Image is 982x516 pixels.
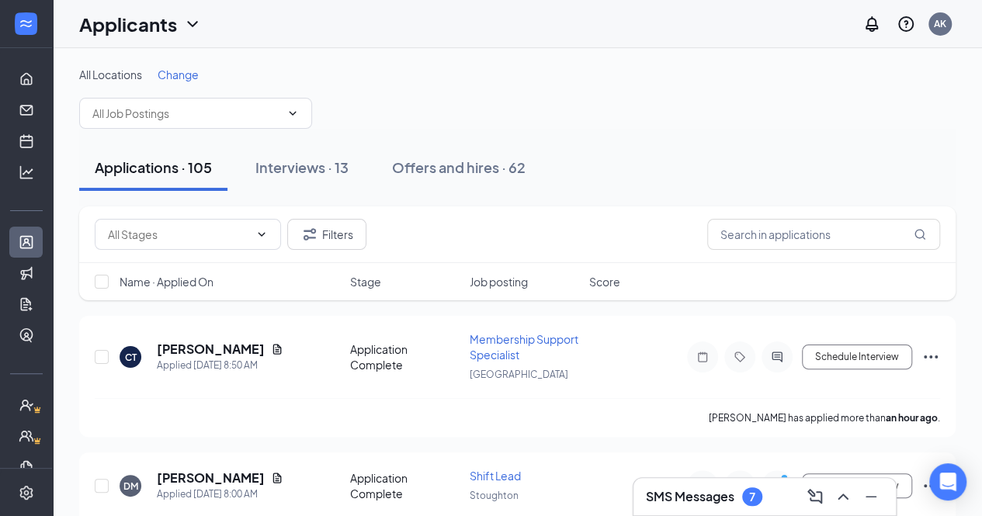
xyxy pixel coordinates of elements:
[802,345,912,369] button: Schedule Interview
[921,476,940,495] svg: Ellipses
[18,16,33,31] svg: WorkstreamLogo
[589,274,620,289] span: Score
[350,470,460,501] div: Application Complete
[300,225,319,244] svg: Filter
[862,487,880,506] svg: Minimize
[834,487,852,506] svg: ChevronUp
[92,105,280,122] input: All Job Postings
[79,68,142,81] span: All Locations
[470,490,519,501] span: Stoughton
[19,164,34,180] svg: Analysis
[157,358,283,373] div: Applied [DATE] 8:50 AM
[470,274,528,289] span: Job posting
[921,348,940,366] svg: Ellipses
[768,351,786,363] svg: ActiveChat
[108,226,249,243] input: All Stages
[934,17,946,30] div: AK
[831,484,855,509] button: ChevronUp
[271,472,283,484] svg: Document
[79,11,177,37] h1: Applicants
[803,484,828,509] button: ComposeMessage
[95,158,212,177] div: Applications · 105
[749,490,755,504] div: 7
[707,219,940,250] input: Search in applications
[862,15,881,33] svg: Notifications
[392,158,526,177] div: Offers and hires · 62
[158,68,199,81] span: Change
[859,484,883,509] button: Minimize
[120,274,213,289] span: Name · Applied On
[886,412,938,424] b: an hour ago
[350,274,381,289] span: Stage
[123,480,138,493] div: DM
[777,473,796,486] svg: PrimaryDot
[802,473,912,498] button: Schedule Interview
[125,351,137,364] div: CT
[183,15,202,33] svg: ChevronDown
[350,341,460,372] div: Application Complete
[646,488,734,505] h3: SMS Messages
[287,219,366,250] button: Filter Filters
[470,469,521,483] span: Shift Lead
[693,351,712,363] svg: Note
[806,487,824,506] svg: ComposeMessage
[255,158,349,177] div: Interviews · 13
[470,369,568,380] span: [GEOGRAPHIC_DATA]
[157,469,265,487] h5: [PERSON_NAME]
[271,343,283,355] svg: Document
[470,332,578,362] span: Membership Support Specialist
[255,228,268,241] svg: ChevronDown
[730,351,749,363] svg: Tag
[897,15,915,33] svg: QuestionInfo
[914,228,926,241] svg: MagnifyingGlass
[286,107,299,119] svg: ChevronDown
[929,463,966,500] div: Open Intercom Messenger
[157,487,283,502] div: Applied [DATE] 8:00 AM
[709,411,940,424] p: [PERSON_NAME] has applied more than .
[157,341,265,358] h5: [PERSON_NAME]
[19,485,34,500] svg: Settings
